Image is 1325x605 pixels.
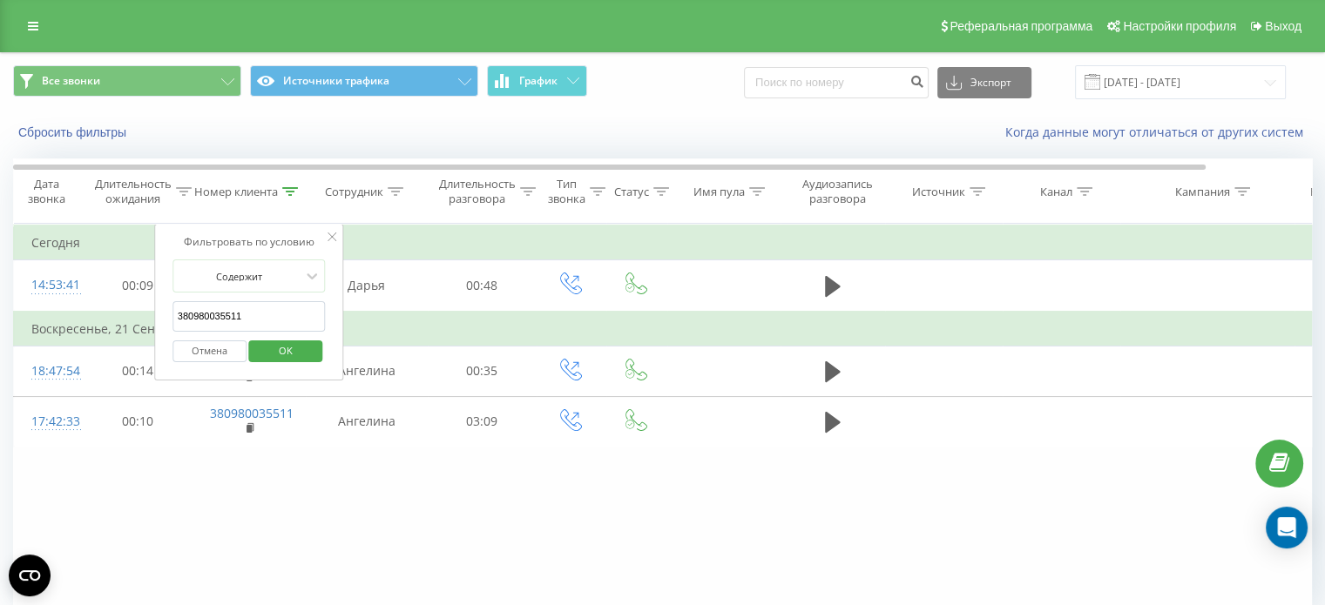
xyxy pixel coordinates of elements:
td: 00:14 [84,346,193,396]
div: 18:47:54 [31,354,66,388]
button: Экспорт [937,67,1031,98]
div: Дата звонка [14,177,78,206]
button: Open CMP widget [9,555,51,596]
td: 00:35 [428,346,537,396]
button: OK [249,340,323,362]
div: Аудиозапись разговора [795,177,880,206]
input: Введите значение [172,301,326,332]
td: 00:10 [84,396,193,447]
div: Канал [1040,185,1072,199]
span: Выход [1265,19,1301,33]
div: Номер клиента [194,185,278,199]
a: 380980035511 [210,405,294,421]
span: Все звонки [42,74,100,88]
button: График [487,65,587,97]
input: Поиск по номеру [744,67,929,98]
td: Дарья [306,260,428,312]
td: Ангелина [306,396,428,447]
div: Open Intercom Messenger [1266,507,1308,548]
div: Тип звонка [548,177,585,206]
div: Сотрудник [325,185,383,199]
button: Источники трафика [250,65,478,97]
div: Источник [912,185,965,199]
div: Кампания [1175,185,1230,199]
div: Длительность ожидания [95,177,172,206]
span: Настройки профиля [1123,19,1236,33]
span: Реферальная программа [950,19,1092,33]
span: OK [261,337,310,364]
button: Сбросить фильтры [13,124,135,140]
span: График [519,75,558,87]
td: Ангелина [306,346,428,396]
td: 03:09 [428,396,537,447]
a: Когда данные могут отличаться от других систем [1005,124,1312,140]
div: Фильтровать по условию [172,233,326,251]
div: Длительность разговора [439,177,516,206]
button: Все звонки [13,65,241,97]
div: Имя пула [693,185,745,199]
td: 00:09 [84,260,193,312]
div: 17:42:33 [31,405,66,439]
button: Отмена [172,340,247,362]
td: 00:48 [428,260,537,312]
div: Статус [614,185,649,199]
div: 14:53:41 [31,268,66,302]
